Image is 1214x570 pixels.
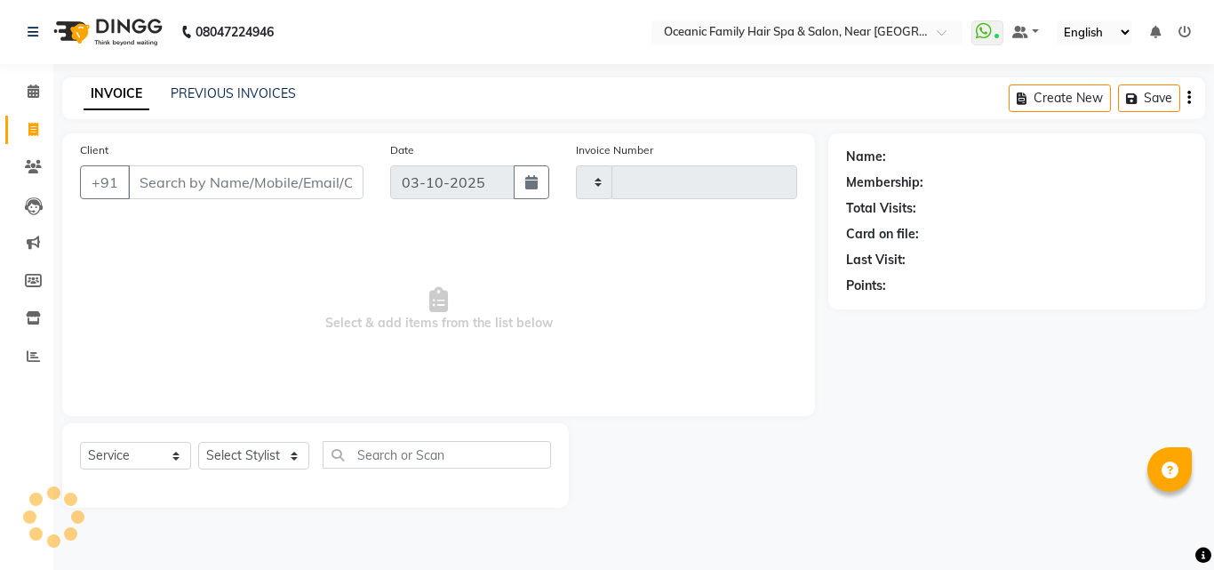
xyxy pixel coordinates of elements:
[576,142,653,158] label: Invoice Number
[80,221,797,398] span: Select & add items from the list below
[1009,84,1111,112] button: Create New
[80,165,130,199] button: +91
[45,7,167,57] img: logo
[171,85,296,101] a: PREVIOUS INVOICES
[196,7,274,57] b: 08047224946
[846,251,906,269] div: Last Visit:
[846,173,923,192] div: Membership:
[1118,84,1180,112] button: Save
[84,78,149,110] a: INVOICE
[323,441,551,469] input: Search or Scan
[846,277,886,295] div: Points:
[80,142,108,158] label: Client
[128,165,363,199] input: Search by Name/Mobile/Email/Code
[846,148,886,166] div: Name:
[846,225,919,244] div: Card on file:
[390,142,414,158] label: Date
[846,199,916,218] div: Total Visits:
